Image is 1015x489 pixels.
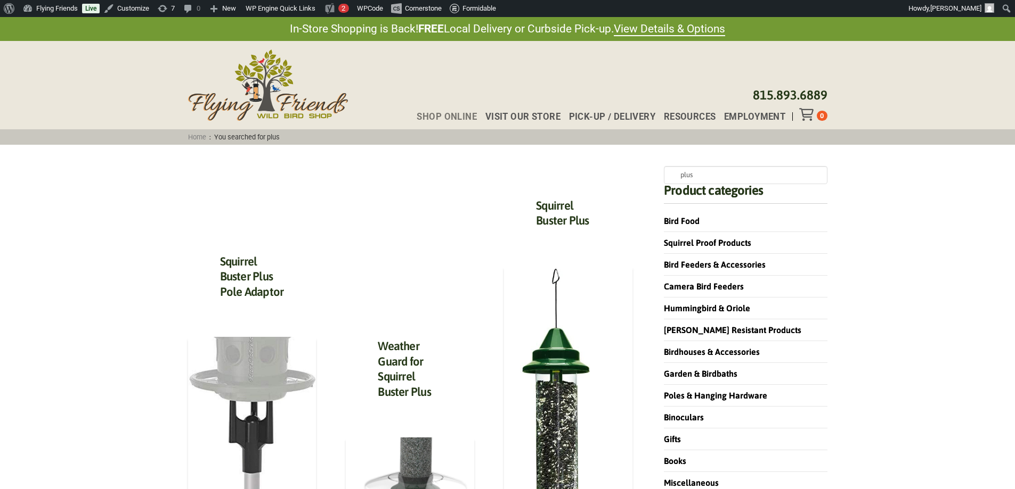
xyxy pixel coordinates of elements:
[569,112,656,121] span: Pick-up / Delivery
[664,369,737,378] a: Garden & Birdbaths
[82,4,100,13] a: Live
[664,478,719,487] a: Miscellaneous
[820,112,824,120] span: 0
[184,133,283,141] span: :
[561,112,655,121] a: Pick-up / Delivery
[664,216,700,226] a: Bird Food
[184,133,209,141] a: Home
[664,434,681,444] a: Gifts
[664,325,801,335] a: [PERSON_NAME] Resistant Products
[655,112,716,121] a: Resources
[290,21,725,37] span: In-Store Shopping is Back! Local Delivery or Curbside Pick-up.
[220,254,284,299] a: Squirrel Buster Plus Pole Adaptor
[664,391,767,400] a: Poles & Hanging Hardware
[664,260,766,269] a: Bird Feeders & Accessories
[477,112,561,121] a: Visit Our Store
[664,112,716,121] span: Resources
[536,198,589,228] a: Squirrel Buster Plus
[724,112,785,121] span: Employment
[378,339,431,399] a: Weather Guard for Squirrel Buster Plus
[211,133,283,141] span: You searched for plus
[418,22,444,35] strong: FREE
[664,281,744,291] a: Camera Bird Feeders
[716,112,785,121] a: Employment
[188,49,348,121] img: Flying Friends Wild Bird Shop Logo
[485,112,561,121] span: Visit Our Store
[664,166,827,184] input: Search products…
[664,456,686,466] a: Books
[930,4,981,12] span: [PERSON_NAME]
[342,4,345,12] span: 2
[664,347,760,357] a: Birdhouses & Accessories
[614,22,725,36] a: View Details & Options
[664,184,827,204] h4: Product categories
[417,112,477,121] span: Shop Online
[799,108,817,121] div: Toggle Off Canvas Content
[408,112,476,121] a: Shop Online
[664,303,750,313] a: Hummingbird & Oriole
[664,412,704,422] a: Binoculars
[664,238,751,247] a: Squirrel Proof Products
[753,88,827,102] a: 815.893.6889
